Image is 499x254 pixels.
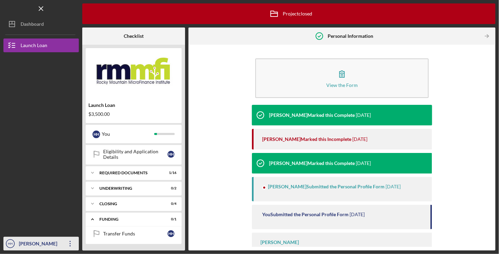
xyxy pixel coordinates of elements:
div: Closing [99,202,159,206]
div: [PERSON_NAME] Submitted the Personal Profile Form [268,184,385,189]
button: Dashboard [3,17,79,31]
div: $3,500.00 [88,111,179,117]
div: [PERSON_NAME] [260,240,299,245]
div: Launch Loan [21,38,47,54]
div: Project closed [266,5,312,22]
div: [PERSON_NAME] [17,237,62,252]
img: Product logo [86,52,182,93]
div: 0 / 1 [164,217,177,221]
div: [PERSON_NAME] Marked this Incomplete [262,136,351,142]
div: 0 / 4 [164,202,177,206]
div: Underwriting [99,186,159,190]
div: Transfer Funds [103,231,168,236]
div: You Submitted the Personal Profile Form [262,212,349,217]
time: 2025-03-20 19:55 [356,161,371,166]
div: [PERSON_NAME] Marked this Complete [269,161,355,166]
div: View the Form [326,82,358,88]
div: Required Documents [99,171,159,175]
button: Launch Loan [3,38,79,52]
div: [PERSON_NAME] Marked this Complete [269,112,355,118]
div: You [102,128,154,140]
div: 0 / 2 [164,186,177,190]
div: Launch Loan [88,102,179,108]
div: Funding [99,217,159,221]
b: Checklist [124,33,144,39]
div: Eligibility and Application Details [103,149,168,160]
div: H H [168,230,174,237]
button: View the Form [255,58,429,98]
a: Eligibility and Application DetailsHH [89,147,178,161]
time: 2025-03-20 19:56 [352,136,367,142]
div: H H [168,151,174,158]
button: HH[PERSON_NAME] [3,237,79,251]
a: Transfer FundsHH [89,227,178,241]
b: Personal Information [328,33,374,39]
div: Dashboard [21,17,44,33]
div: 1 / 16 [164,171,177,175]
div: H H [93,131,100,138]
time: 2025-03-20 19:57 [356,112,371,118]
text: HH [8,242,13,246]
time: 2025-03-19 18:42 [350,212,365,217]
time: 2025-03-20 19:55 [386,184,401,189]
